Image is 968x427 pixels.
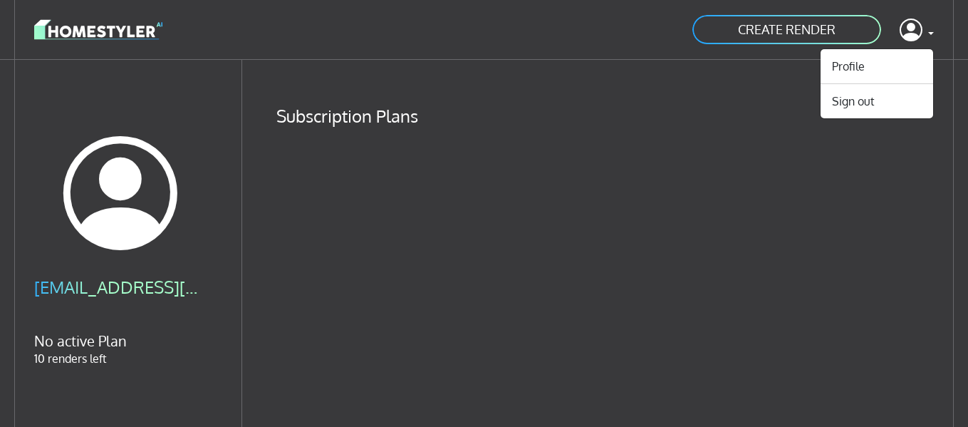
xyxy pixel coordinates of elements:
[34,17,162,42] img: logo-3de290ba35641baa71223ecac5eacb59cb85b4c7fdf211dc9aaecaaee71ea2f8.svg
[691,14,883,46] a: CREATE RENDER
[34,277,207,298] h4: [EMAIL_ADDRESS][DOMAIN_NAME]
[276,106,934,127] h4: Subscription Plans
[821,90,933,113] button: Sign out
[34,332,207,350] h5: No active Plan
[821,55,933,78] a: Profile
[34,277,207,367] div: 10 renders left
